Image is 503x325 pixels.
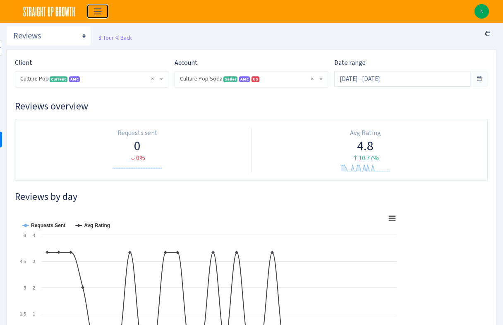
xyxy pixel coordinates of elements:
[69,76,80,82] span: AMC
[334,58,366,68] label: Date range
[33,259,35,264] text: 3
[255,154,476,163] div: 10.77%
[255,138,476,154] div: 4.8
[239,76,250,82] span: AMC
[33,285,35,290] text: 2
[20,259,26,264] text: 4.5
[33,233,35,238] text: 4
[50,76,67,82] span: Current
[15,191,488,203] h3: Widget #53
[27,154,248,163] div: 0%
[27,128,248,138] div: Requests sent
[20,311,26,316] text: 1.5
[20,75,158,83] span: Culture Pop <span class="badge badge-success">Current</span><span class="badge badge-primary">AMC...
[24,285,26,290] text: 3
[33,311,35,316] text: 1
[15,100,488,112] h3: Widget #52
[84,223,110,228] tspan: Avg Rating
[251,76,259,82] span: US
[311,75,314,83] span: Remove all items
[255,128,476,138] div: Avg Rating
[87,5,108,18] button: Toggle navigation
[151,75,154,83] span: Remove all items
[31,223,65,228] tspan: Requests Sent
[115,34,132,41] a: Back
[24,233,26,238] text: 6
[98,33,115,42] a: Tour
[180,75,318,83] span: Culture Pop Soda <span class="badge badge-success">Seller</span><span class="badge badge-primary"...
[175,58,198,68] label: Account
[474,4,489,19] a: N
[15,58,32,68] label: Client
[15,71,168,87] span: Culture Pop <span class="badge badge-success">Current</span><span class="badge badge-primary">AMC...
[474,4,489,19] img: Nikki
[98,34,113,41] small: Tour
[175,71,328,87] span: Culture Pop Soda <span class="badge badge-success">Seller</span><span class="badge badge-primary"...
[27,138,248,154] div: 0
[223,76,237,82] span: Seller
